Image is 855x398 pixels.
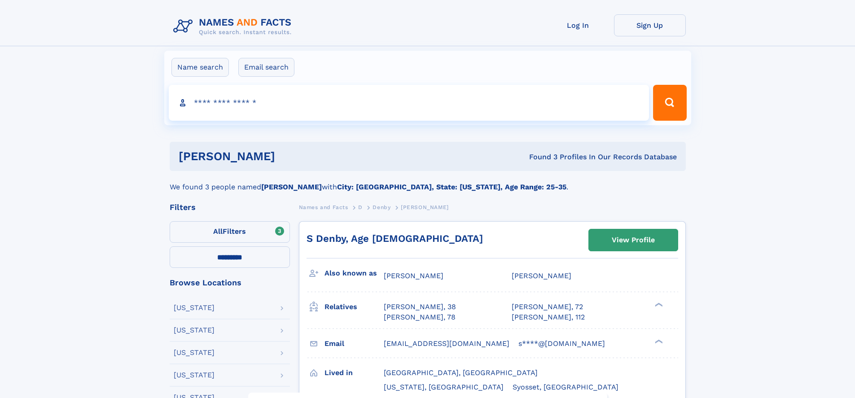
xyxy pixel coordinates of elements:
h3: Also known as [324,266,384,281]
input: search input [169,85,649,121]
h3: Relatives [324,299,384,315]
div: Filters [170,203,290,211]
a: Denby [373,201,390,213]
div: ❯ [653,302,663,308]
b: City: [GEOGRAPHIC_DATA], State: [US_STATE], Age Range: 25-35 [337,183,566,191]
div: [US_STATE] [174,372,215,379]
div: Found 3 Profiles In Our Records Database [402,152,677,162]
a: View Profile [589,229,678,251]
div: [US_STATE] [174,304,215,311]
a: [PERSON_NAME], 112 [512,312,585,322]
span: [PERSON_NAME] [512,271,571,280]
div: We found 3 people named with . [170,171,686,192]
img: Logo Names and Facts [170,14,299,39]
span: [PERSON_NAME] [401,204,449,210]
span: All [213,227,223,236]
div: Browse Locations [170,279,290,287]
label: Name search [171,58,229,77]
a: Names and Facts [299,201,348,213]
a: D [358,201,363,213]
h3: Lived in [324,365,384,381]
label: Email search [238,58,294,77]
a: S Denby, Age [DEMOGRAPHIC_DATA] [307,233,483,244]
div: ❯ [653,338,663,344]
span: D [358,204,363,210]
span: [PERSON_NAME] [384,271,443,280]
a: Log In [542,14,614,36]
a: Sign Up [614,14,686,36]
div: [US_STATE] [174,349,215,356]
button: Search Button [653,85,686,121]
div: View Profile [612,230,655,250]
span: Syosset, [GEOGRAPHIC_DATA] [513,383,618,391]
span: [US_STATE], [GEOGRAPHIC_DATA] [384,383,504,391]
span: [EMAIL_ADDRESS][DOMAIN_NAME] [384,339,509,348]
h1: [PERSON_NAME] [179,151,402,162]
div: [US_STATE] [174,327,215,334]
a: [PERSON_NAME], 38 [384,302,456,312]
span: Denby [373,204,390,210]
a: [PERSON_NAME], 72 [512,302,583,312]
a: [PERSON_NAME], 78 [384,312,456,322]
label: Filters [170,221,290,243]
span: [GEOGRAPHIC_DATA], [GEOGRAPHIC_DATA] [384,368,538,377]
b: [PERSON_NAME] [261,183,322,191]
h3: Email [324,336,384,351]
